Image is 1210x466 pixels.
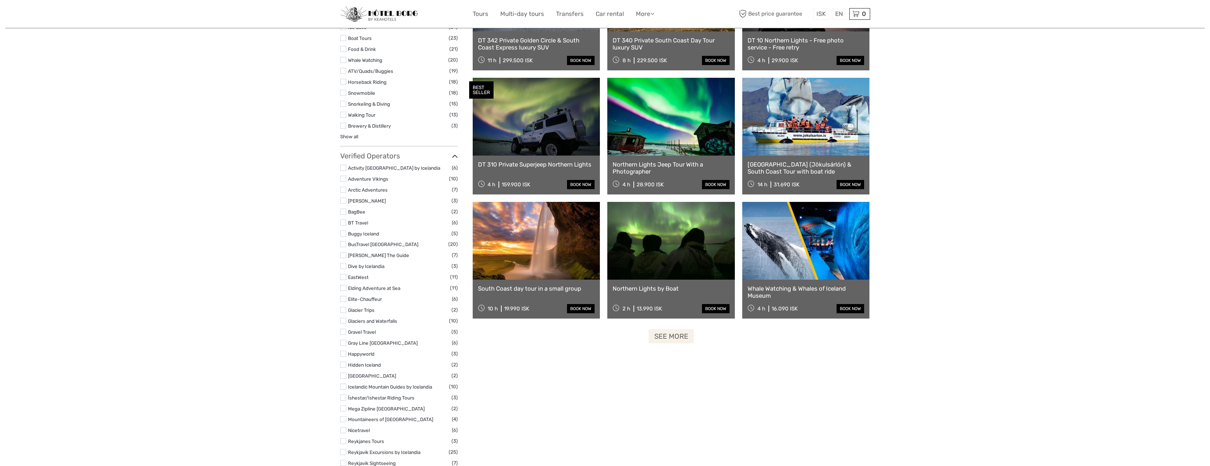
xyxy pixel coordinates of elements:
a: Snowmobile [348,90,375,96]
a: Brewery & Distillery [348,123,391,129]
a: Horseback Riding [348,79,386,85]
span: (6) [452,339,458,347]
span: (23) [449,34,458,42]
span: ISK [816,10,826,17]
a: BusTravel [GEOGRAPHIC_DATA] [348,241,418,247]
a: Snorkeling & Diving [348,101,390,107]
a: book now [567,56,595,65]
a: Nicetravel [348,427,370,433]
a: Car rental [596,9,624,19]
a: [GEOGRAPHIC_DATA] [348,373,396,379]
a: Elding Adventure at Sea [348,285,400,291]
a: Whale Watching & Whales of Iceland Museum [748,285,864,299]
a: Reykjavik Excursions by Icelandia [348,449,420,455]
a: Elite-Chauffeur [348,296,382,302]
a: Adventure Vikings [348,176,388,182]
span: 10 h [488,305,498,312]
div: 28.900 ISK [637,181,664,188]
a: Íshestar/Ishestar Riding Tours [348,395,414,401]
a: book now [567,304,595,313]
span: (10) [449,175,458,183]
span: (20) [448,56,458,64]
span: (5) [451,328,458,336]
span: (21) [449,45,458,53]
span: (6) [452,164,458,172]
span: (6) [452,426,458,434]
span: (18) [449,89,458,97]
button: Open LiveChat chat widget [81,11,90,19]
span: (11) [450,273,458,281]
span: (10) [449,317,458,325]
a: EastWest [348,274,368,280]
span: 8 h [622,57,631,64]
a: Boat Tours [348,35,372,41]
span: (3) [451,197,458,205]
a: DT 310 Private Superjeep Northern Lights [478,161,595,168]
span: Best price guarantee [738,8,811,20]
a: Happyworld [348,351,374,357]
a: Glaciers and Waterfalls [348,318,397,324]
span: (3) [451,122,458,130]
a: Walking Tour [348,112,376,118]
a: Reykjanes Tours [348,438,384,444]
a: BT Travel [348,220,368,226]
a: Glacier Trips [348,307,374,313]
a: DT 340 Private South Coast Day Tour luxury SUV [613,37,730,51]
a: Gray Line [GEOGRAPHIC_DATA] [348,340,418,346]
a: BagBee [348,209,365,215]
div: BEST SELLER [469,81,494,99]
a: book now [837,56,864,65]
a: Reykjavik Sightseeing [348,460,396,466]
span: (7) [452,251,458,259]
span: (15) [449,100,458,108]
div: 299.500 ISK [503,57,533,64]
span: (10) [449,383,458,391]
span: (3) [451,262,458,270]
span: (6) [452,295,458,303]
a: DT 10 Northern Lights - Free photo service - Free retry [748,37,864,51]
div: 16.090 ISK [772,305,798,312]
span: (7) [452,186,458,194]
h3: Verified Operators [340,152,458,160]
a: book now [837,304,864,313]
div: 31.690 ISK [774,181,799,188]
span: (13) [449,111,458,119]
span: (2) [451,404,458,413]
a: Mega Zipline [GEOGRAPHIC_DATA] [348,406,425,412]
a: book now [702,56,730,65]
a: Arctic Adventures [348,187,388,193]
a: Icelandic Mountain Guides by Icelandia [348,384,432,390]
a: Northern Lights Jeep Tour With a Photographer [613,161,730,175]
span: (2) [451,361,458,369]
a: Northern Lights by Boat [613,285,730,292]
a: book now [567,180,595,189]
a: See more [649,329,694,344]
a: Hidden Iceland [348,362,381,368]
div: 13.990 ISK [637,305,662,312]
span: (20) [448,240,458,248]
span: (2) [451,208,458,216]
a: DT 342 Private Golden Circle & South Coast Express luxury SUV [478,37,595,51]
a: More [636,9,654,19]
a: book now [702,304,730,313]
span: 4 h [488,181,495,188]
a: Whale Watching [348,57,382,63]
a: [GEOGRAPHIC_DATA] (Jökulsárlón) & South Coast Tour with boat ride [748,161,864,175]
a: book now [837,180,864,189]
p: We're away right now. Please check back later! [10,12,80,18]
a: ATV/Quads/Buggies [348,68,393,74]
a: Show all [340,134,358,139]
span: (25) [449,448,458,456]
a: Gravel Travel [348,329,376,335]
div: 19.990 ISK [504,305,529,312]
span: (5) [451,229,458,238]
span: (3) [451,350,458,358]
span: (3) [451,437,458,445]
span: 11 h [488,57,496,64]
span: 4 h [622,181,630,188]
a: [PERSON_NAME] The Guide [348,252,409,258]
a: Transfers [556,9,584,19]
div: 229.500 ISK [637,57,667,64]
span: (2) [451,372,458,380]
span: 4 h [757,305,765,312]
